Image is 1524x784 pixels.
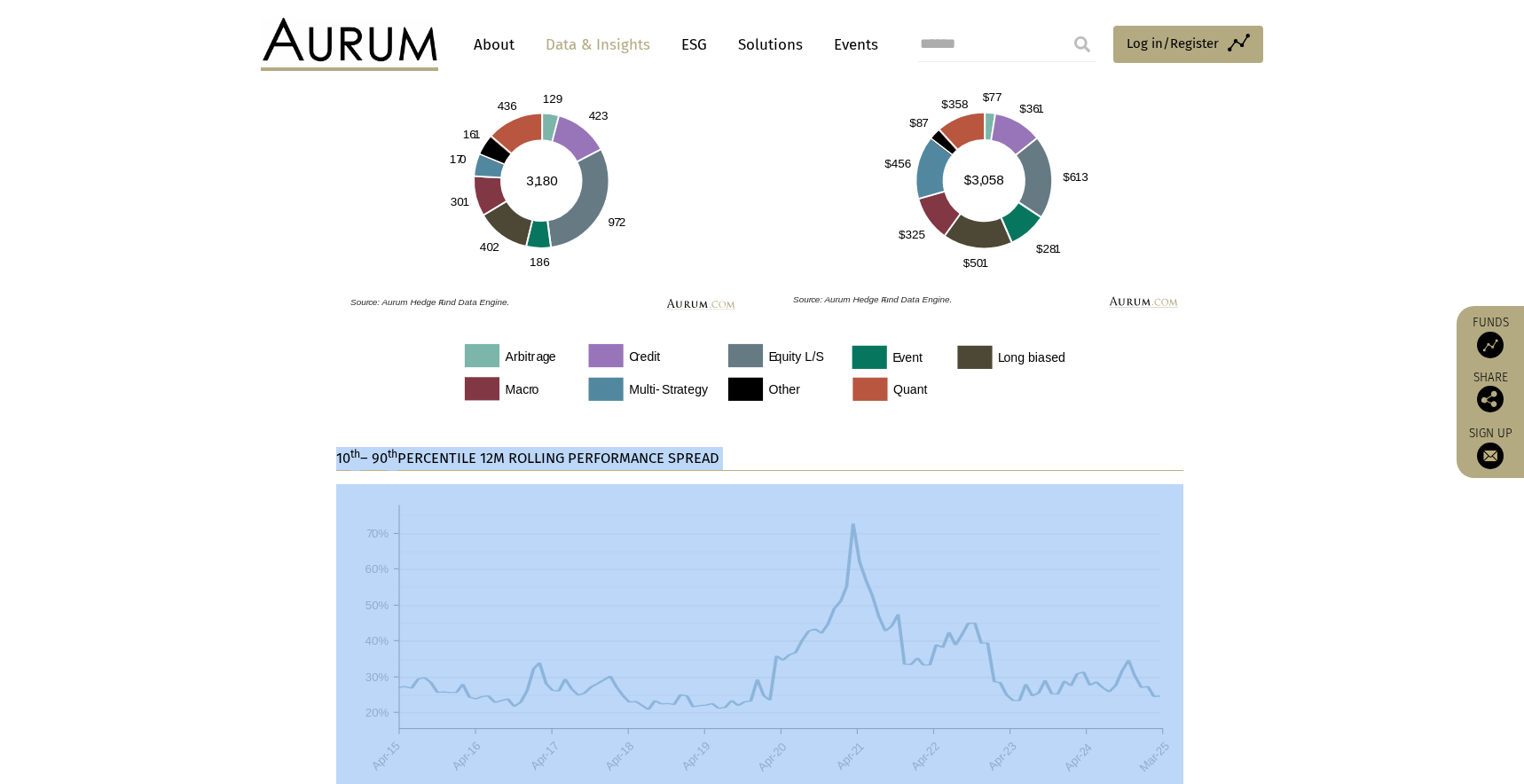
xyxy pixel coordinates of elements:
[336,450,719,466] strong: 10 – 90 PERCENTILE 12M ROLLING PERFORMANCE SPREAD
[825,28,878,61] a: Events
[465,28,523,61] a: About
[1465,426,1515,469] a: Sign up
[1113,26,1263,63] a: Log in/Register
[1064,27,1100,62] input: Submit
[1477,443,1504,469] img: Sign up to our newsletter
[1477,332,1504,358] img: Access Funds
[1477,386,1504,412] img: Share this post
[350,447,360,460] sup: th
[261,18,438,71] img: Aurum
[388,447,397,460] sup: th
[1127,33,1219,54] span: Log in/Register
[729,28,812,61] a: Solutions
[672,28,716,61] a: ESG
[1465,315,1515,358] a: Funds
[537,28,659,61] a: Data & Insights
[1465,372,1515,412] div: Share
